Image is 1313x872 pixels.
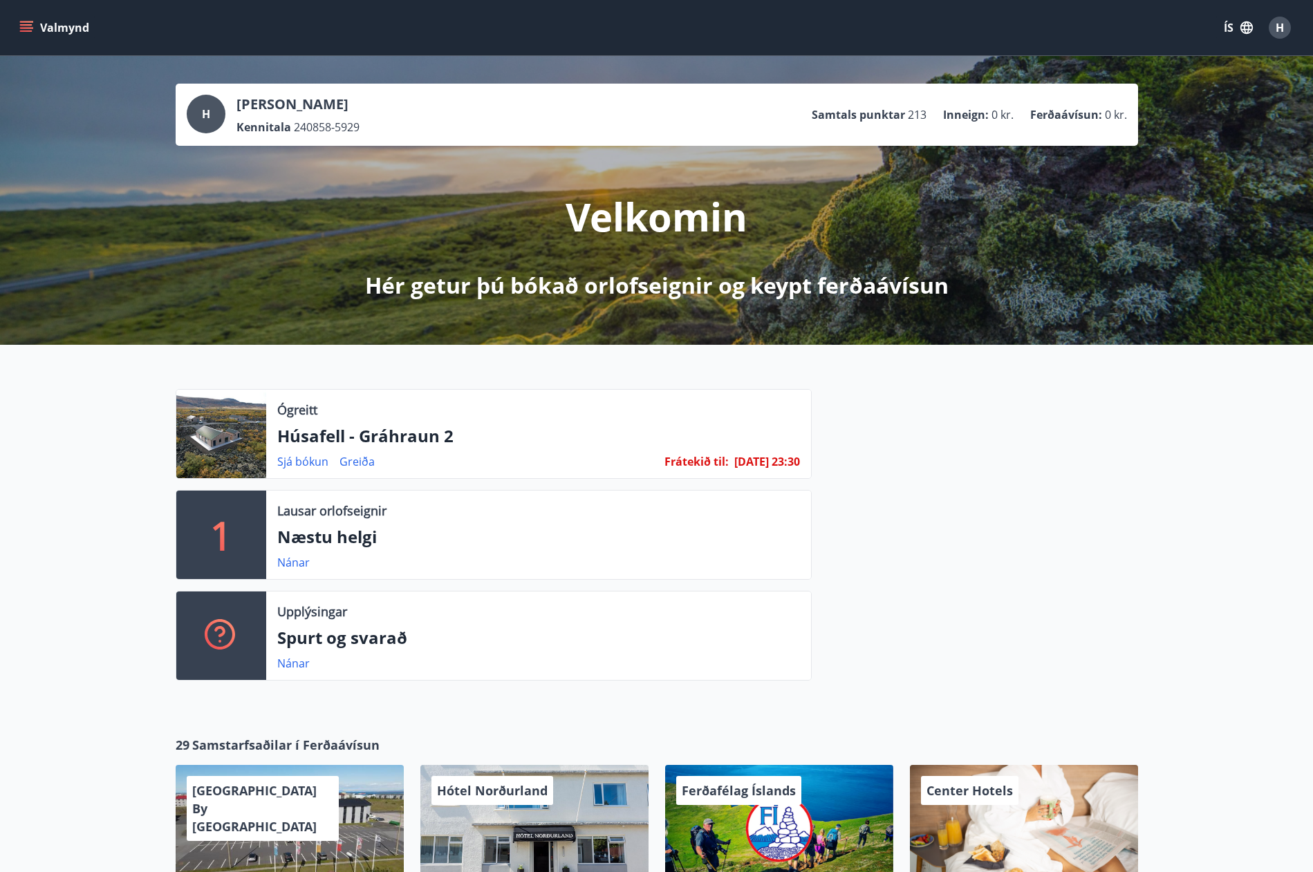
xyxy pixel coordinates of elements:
button: menu [17,15,95,40]
span: H [202,106,210,122]
p: Upplýsingar [277,603,347,620]
span: Frátekið til : [664,454,729,469]
span: 240858-5929 [294,120,360,135]
span: Ferðafélag Íslands [682,782,796,799]
span: Hótel Norðurland [437,782,548,799]
p: Samtals punktar [812,107,905,122]
a: Sjá bókun [277,454,328,469]
span: H [1276,20,1284,35]
p: Ógreitt [277,401,317,419]
p: Ferðaávísun : [1030,107,1102,122]
a: Greiða [339,454,375,469]
p: Inneign : [943,107,989,122]
span: [GEOGRAPHIC_DATA] By [GEOGRAPHIC_DATA] [192,782,317,835]
span: 213 [908,107,926,122]
p: 1 [210,509,232,561]
p: Næstu helgi [277,525,800,549]
p: Spurt og svarað [277,626,800,650]
span: Samstarfsaðilar í Ferðaávísun [192,736,380,754]
span: Center Hotels [926,782,1013,799]
button: ÍS [1216,15,1260,40]
p: Velkomin [566,190,747,243]
button: H [1263,11,1296,44]
span: [DATE] 23:30 [734,454,800,469]
a: Nánar [277,555,310,570]
span: 0 kr. [1105,107,1127,122]
span: 0 kr. [991,107,1014,122]
a: Nánar [277,656,310,671]
p: [PERSON_NAME] [236,95,360,114]
p: Lausar orlofseignir [277,502,387,520]
p: Húsafell - Gráhraun 2 [277,424,800,448]
span: 29 [176,736,189,754]
p: Hér getur þú bókað orlofseignir og keypt ferðaávísun [365,270,949,301]
p: Kennitala [236,120,291,135]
